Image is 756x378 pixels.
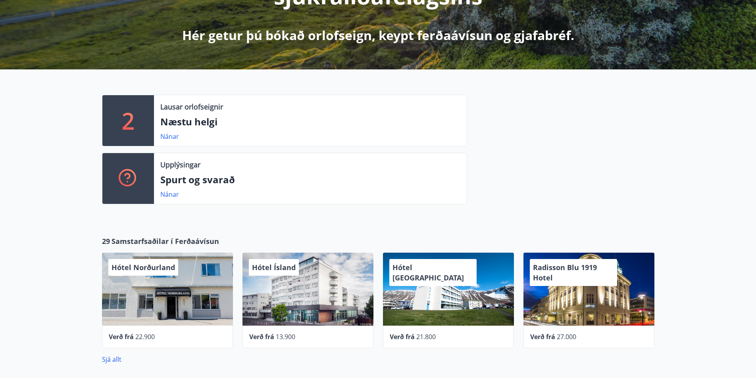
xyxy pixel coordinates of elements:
span: Verð frá [390,332,415,341]
span: Verð frá [530,332,555,341]
span: Hótel Ísland [252,263,296,272]
span: Radisson Blu 1919 Hotel [533,263,597,282]
span: Hótel [GEOGRAPHIC_DATA] [392,263,464,282]
span: Verð frá [249,332,274,341]
span: 22.900 [135,332,155,341]
a: Sjá allt [102,355,121,364]
p: Lausar orlofseignir [160,102,223,112]
p: Spurt og svarað [160,173,460,186]
p: Næstu helgi [160,115,460,129]
span: Hótel Norðurland [112,263,175,272]
p: 2 [122,106,135,136]
a: Nánar [160,190,179,199]
p: Upplýsingar [160,159,200,170]
span: 21.800 [416,332,436,341]
a: Nánar [160,132,179,141]
span: 13.900 [276,332,295,341]
span: 29 [102,236,110,246]
span: Samstarfsaðilar í Ferðaávísun [112,236,219,246]
span: Verð frá [109,332,134,341]
span: 27.000 [557,332,576,341]
p: Hér getur þú bókað orlofseign, keypt ferðaávísun og gjafabréf. [182,27,574,44]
